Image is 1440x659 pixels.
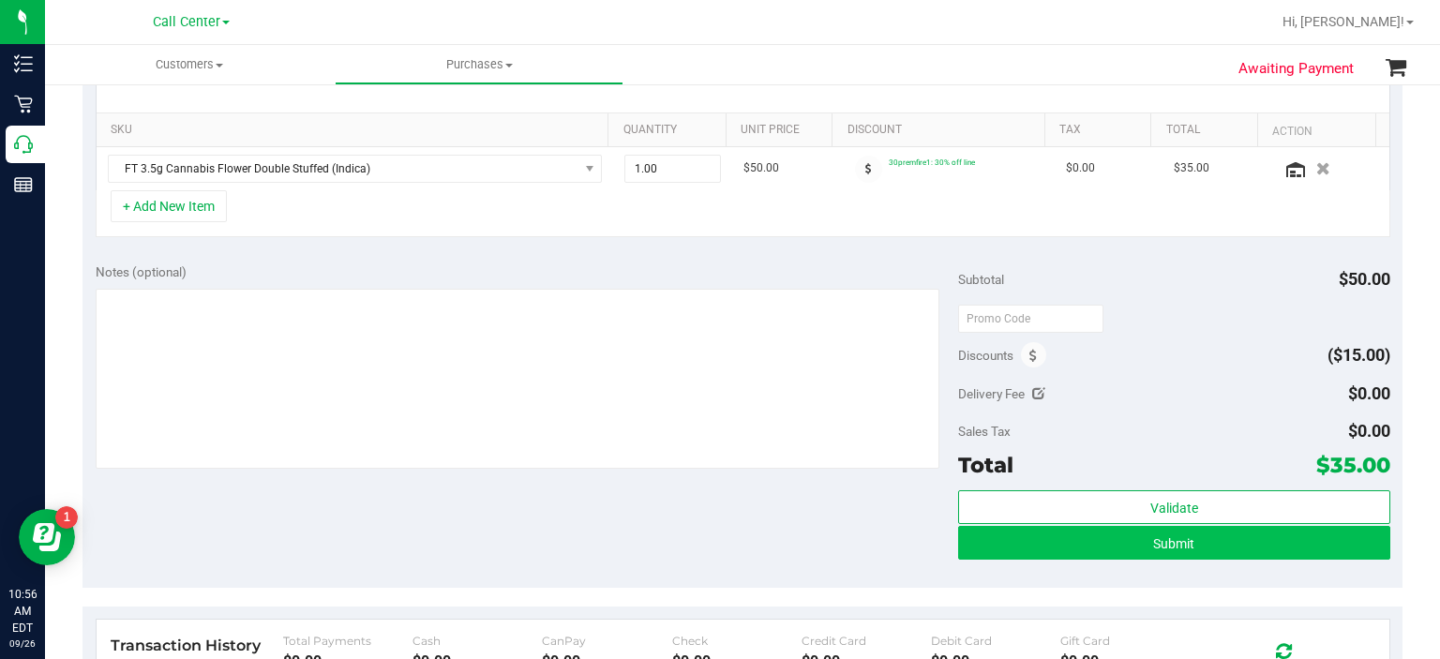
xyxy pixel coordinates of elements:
a: SKU [111,123,601,138]
div: Total Payments [283,634,412,648]
span: Delivery Fee [958,386,1025,401]
inline-svg: Inventory [14,54,33,73]
p: 10:56 AM EDT [8,586,37,637]
span: Notes (optional) [96,264,187,279]
div: Debit Card [931,634,1060,648]
span: Customers [45,56,335,73]
iframe: Resource center [19,509,75,565]
span: Subtotal [958,272,1004,287]
th: Action [1257,113,1375,147]
div: CanPay [542,634,671,648]
span: Hi, [PERSON_NAME]! [1282,14,1404,29]
span: Submit [1153,536,1194,551]
input: 1.00 [625,156,720,182]
inline-svg: Reports [14,175,33,194]
div: Credit Card [802,634,931,648]
span: $50.00 [1339,269,1390,289]
a: Customers [45,45,335,84]
span: Awaiting Payment [1238,58,1354,80]
inline-svg: Call Center [14,135,33,154]
span: Sales Tax [958,424,1011,439]
button: Submit [958,526,1389,560]
span: $50.00 [743,159,779,177]
button: + Add New Item [111,190,227,222]
button: Validate [958,490,1389,524]
iframe: Resource center unread badge [55,506,78,529]
input: Promo Code [958,305,1103,333]
a: Discount [847,123,1038,138]
span: Validate [1150,501,1198,516]
i: Edit Delivery Fee [1032,387,1045,400]
span: NO DATA FOUND [108,155,603,183]
span: FT 3.5g Cannabis Flower Double Stuffed (Indica) [109,156,578,182]
span: Purchases [336,56,623,73]
inline-svg: Retail [14,95,33,113]
span: $0.00 [1348,421,1390,441]
span: Discounts [958,338,1013,372]
p: 09/26 [8,637,37,651]
span: $35.00 [1174,159,1209,177]
a: Tax [1059,123,1144,138]
a: Purchases [335,45,624,84]
span: ($15.00) [1327,345,1390,365]
span: $35.00 [1316,452,1390,478]
span: $0.00 [1348,383,1390,403]
span: Call Center [153,14,220,30]
span: 30premfire1: 30% off line [889,157,975,167]
a: Unit Price [741,123,825,138]
span: $0.00 [1066,159,1095,177]
div: Gift Card [1060,634,1190,648]
span: Total [958,452,1013,478]
a: Total [1166,123,1251,138]
div: Cash [412,634,542,648]
div: Check [672,634,802,648]
a: Quantity [623,123,719,138]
